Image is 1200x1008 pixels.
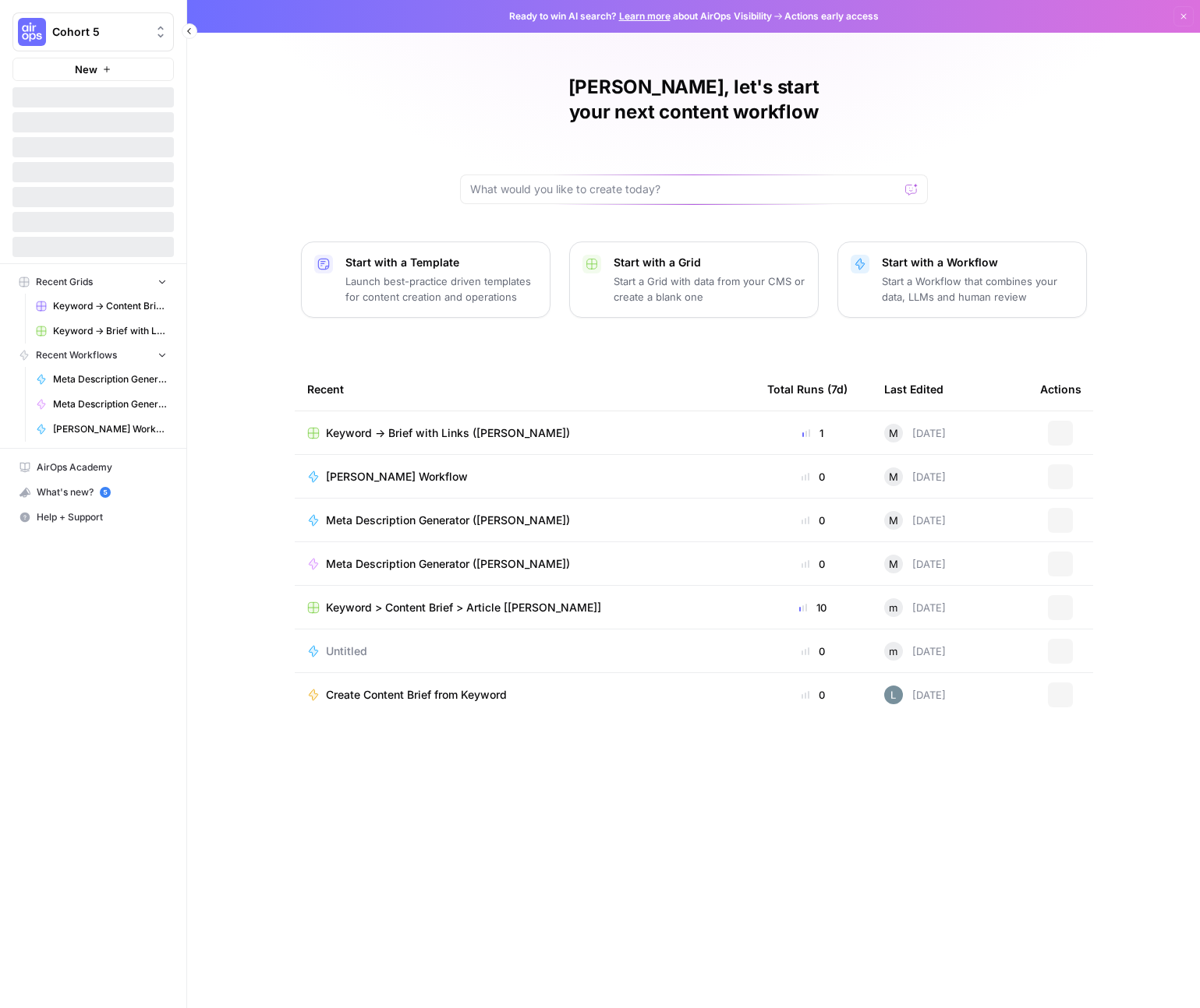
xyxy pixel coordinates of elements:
[52,24,147,40] span: Cohort 5
[326,556,570,572] span: Meta Description Generator ([PERSON_NAME])
[53,299,167,313] span: Keyword -> Content Brief -> Article
[12,505,174,530] button: Help + Support
[882,273,1074,305] p: Start a Workflow that combines your data, LLMs and human review
[12,480,174,505] button: What's new? 5
[767,556,859,572] div: 0
[12,344,174,367] button: Recent Workflows
[767,643,859,659] div: 0
[884,598,946,617] div: [DATE]
[884,555,946,573] div: [DATE]
[326,600,601,615] span: Keyword > Content Brief > Article [[PERSON_NAME]]
[767,469,859,485] div: 0
[37,460,167,474] span: AirOps Academy
[301,241,550,318] button: Start with a TemplateLaunch best-practice driven templates for content creation and operations
[889,600,897,615] span: m
[767,687,859,703] div: 0
[307,513,742,528] a: Meta Description Generator ([PERSON_NAME])
[882,255,1074,270] p: Start with a Workflow
[307,556,742,572] a: Meta Description Generator ([PERSON_NAME])
[470,182,899,197] input: What would you like to create today?
[53,397,167,411] span: Meta Description Generator ([PERSON_NAME])
[29,294,174,319] a: Keyword -> Content Brief -> Article
[326,425,570,441] span: Keyword -> Brief with Links ([PERSON_NAME])
[103,488,107,496] text: 5
[307,425,742,441] a: Keyword -> Brief with Links ([PERSON_NAME])
[884,686,903,704] img: lv9aeu8m5xbjlu53qhb6bdsmtbjy
[509,9,772,23] span: Ready to win AI search? about AirOps Visibility
[307,368,742,411] div: Recent
[29,417,174,442] a: [PERSON_NAME] Workflow
[889,643,897,659] span: m
[13,481,173,504] div: What's new?
[767,425,859,441] div: 1
[12,455,174,480] a: AirOps Academy
[53,422,167,436] span: [PERSON_NAME] Workflow
[29,367,174,392] a: Meta Description Generator ([PERSON_NAME])
[12,270,174,294] button: Recent Grids
[884,424,946,442] div: [DATE]
[767,513,859,528] div: 0
[889,513,898,528] span: M
[569,241,819,318] button: Start with a GridStart a Grid with data from your CMS or create a blank one
[767,600,859,615] div: 10
[784,9,879,23] span: Actions early access
[75,62,97,77] span: New
[345,273,537,305] p: Launch best-practice driven templates for content creation and operations
[36,275,93,289] span: Recent Grids
[837,241,1087,318] button: Start with a WorkflowStart a Workflow that combines your data, LLMs and human review
[619,10,671,22] a: Learn more
[18,18,46,46] img: Cohort 5 Logo
[889,556,898,572] span: M
[884,642,946,661] div: [DATE]
[37,510,167,524] span: Help + Support
[53,324,167,338] span: Keyword -> Brief with Links ([PERSON_NAME])
[1040,368,1081,411] div: Actions
[614,255,805,270] p: Start with a Grid
[307,643,742,659] a: Untitled
[29,392,174,417] a: Meta Description Generator ([PERSON_NAME])
[326,687,507,703] span: Create Content Brief from Keyword
[326,643,367,659] span: Untitled
[884,467,946,486] div: [DATE]
[460,75,928,125] h1: [PERSON_NAME], let's start your next content workflow
[29,319,174,344] a: Keyword -> Brief with Links ([PERSON_NAME])
[884,511,946,530] div: [DATE]
[767,368,848,411] div: Total Runs (7d)
[884,686,946,704] div: [DATE]
[884,368,943,411] div: Last Edited
[307,600,742,615] a: Keyword > Content Brief > Article [[PERSON_NAME]]
[100,487,111,498] a: 5
[36,348,117,362] span: Recent Workflows
[12,58,174,81] button: New
[12,12,174,51] button: Workspace: Cohort 5
[326,469,468,485] span: [PERSON_NAME] Workflow
[614,273,805,305] p: Start a Grid with data from your CMS or create a blank one
[345,255,537,270] p: Start with a Template
[307,687,742,703] a: Create Content Brief from Keyword
[326,513,570,528] span: Meta Description Generator ([PERSON_NAME])
[889,425,898,441] span: M
[53,372,167,386] span: Meta Description Generator ([PERSON_NAME])
[307,469,742,485] a: [PERSON_NAME] Workflow
[889,469,898,485] span: M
